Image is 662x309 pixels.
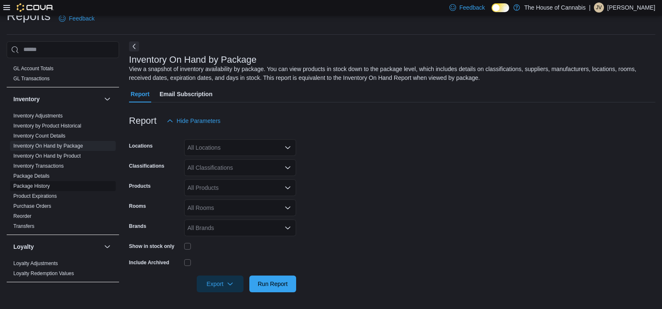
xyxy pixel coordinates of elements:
[607,3,655,13] p: [PERSON_NAME]
[129,65,651,82] div: View a snapshot of inventory availability by package. You can view products in stock down to the ...
[131,86,150,102] span: Report
[102,289,112,299] button: OCM
[492,3,509,12] input: Dark Mode
[13,243,34,251] h3: Loyalty
[13,76,50,82] a: GL Transactions
[13,66,53,72] a: GL Account Totals
[13,243,101,251] button: Loyalty
[459,3,485,12] span: Feedback
[7,8,51,24] h1: Reports
[13,271,74,276] a: Loyalty Redemption Values
[129,183,151,189] label: Products
[13,112,63,119] span: Inventory Adjustments
[13,213,31,220] span: Reorder
[102,242,112,252] button: Loyalty
[13,203,51,209] span: Purchase Orders
[284,204,291,211] button: Open list of options
[13,123,81,129] a: Inventory by Product Historical
[284,164,291,171] button: Open list of options
[258,280,288,288] span: Run Report
[13,143,83,149] a: Inventory On Hand by Package
[13,183,50,189] span: Package History
[102,94,112,104] button: Inventory
[13,163,64,169] a: Inventory Transactions
[202,276,238,292] span: Export
[284,144,291,151] button: Open list of options
[160,86,213,102] span: Email Subscription
[13,213,31,219] a: Reorder
[7,258,119,282] div: Loyalty
[13,143,83,149] span: Inventory On Hand by Package
[13,290,27,298] h3: OCM
[17,3,54,12] img: Cova
[524,3,586,13] p: The House of Cannabis
[13,260,58,266] a: Loyalty Adjustments
[177,117,221,125] span: Hide Parameters
[13,153,81,159] span: Inventory On Hand by Product
[13,113,63,119] a: Inventory Adjustments
[129,116,157,126] h3: Report
[7,64,119,87] div: Finance
[13,183,50,189] a: Package History
[589,3,591,13] p: |
[197,276,243,292] button: Export
[13,65,53,72] span: GL Account Totals
[13,290,101,298] button: OCM
[129,143,153,149] label: Locations
[129,203,146,209] label: Rooms
[249,276,296,292] button: Run Report
[13,173,50,179] span: Package Details
[492,12,492,13] span: Dark Mode
[69,14,94,23] span: Feedback
[129,243,175,250] label: Show in stock only
[13,223,34,229] a: Transfers
[13,75,50,82] span: GL Transactions
[13,123,81,129] span: Inventory by Product Historical
[13,163,64,169] span: Inventory Transactions
[13,153,81,159] a: Inventory On Hand by Product
[13,173,50,179] a: Package Details
[13,193,57,199] span: Product Expirations
[7,111,119,235] div: Inventory
[129,223,146,230] label: Brands
[284,225,291,231] button: Open list of options
[129,259,169,266] label: Include Archived
[13,193,57,199] a: Product Expirations
[129,163,165,169] label: Classifications
[594,3,604,13] div: Jordan Veljkovic
[56,10,98,27] a: Feedback
[284,184,291,191] button: Open list of options
[13,95,101,103] button: Inventory
[13,133,66,139] span: Inventory Count Details
[13,203,51,209] a: Purchase Orders
[13,95,40,103] h3: Inventory
[129,55,257,65] h3: Inventory On Hand by Package
[129,41,139,51] button: Next
[163,112,224,129] button: Hide Parameters
[13,133,66,139] a: Inventory Count Details
[596,3,602,13] span: JV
